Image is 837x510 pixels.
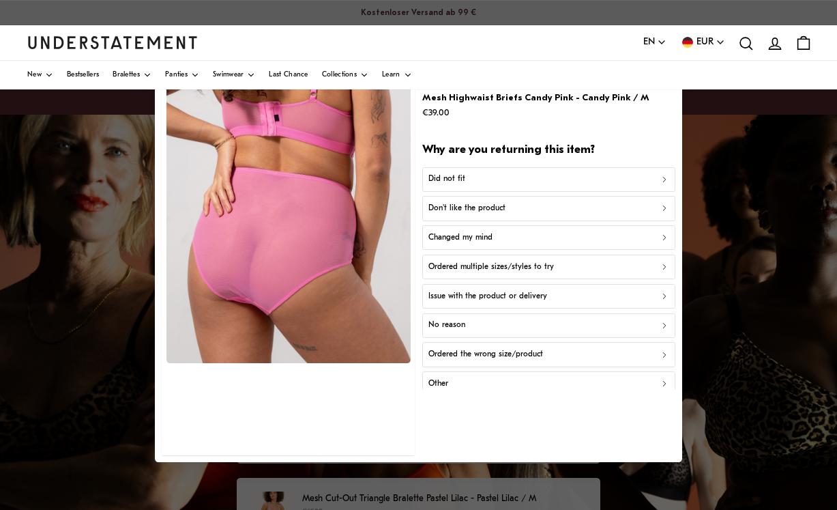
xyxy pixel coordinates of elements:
[643,35,666,50] button: EN
[322,72,357,79] span: Collections
[422,284,675,309] button: Issue with the product or delivery
[422,255,675,279] button: Ordered multiple sizes/styles to try
[680,35,725,50] button: EUR
[422,225,675,250] button: Changed my mind
[27,36,198,48] a: Understatement Homepage
[322,61,368,89] a: Collections
[422,91,649,105] p: Mesh Highwaist Briefs Candy Pink - Candy Pink / M
[422,167,675,192] button: Did not fit
[27,61,53,89] a: New
[428,290,546,303] p: Issue with the product or delivery
[422,313,675,338] button: No reason
[165,61,199,89] a: Panties
[428,378,447,391] p: Other
[67,61,99,89] a: Bestsellers
[113,72,140,79] span: Bralettes
[382,61,412,89] a: Learn
[166,59,411,363] img: 233_98f7397c-09f0-4c9a-805f-0562af9246fc.jpg
[269,72,308,79] span: Last Chance
[67,72,99,79] span: Bestsellers
[213,72,244,79] span: Swimwear
[269,61,308,89] a: Last Chance
[422,372,675,397] button: Other
[422,143,675,158] h2: Why are you returning this item?
[428,261,553,274] p: Ordered multiple sizes/styles to try
[165,72,188,79] span: Panties
[428,320,465,332] p: No reason
[422,343,675,367] button: Ordered the wrong size/product
[428,202,505,215] p: Don't like the product
[422,106,649,120] p: €39.00
[428,173,465,186] p: Did not fit
[382,72,400,79] span: Learn
[428,231,492,244] p: Changed my mind
[27,72,42,79] span: New
[696,35,714,50] span: EUR
[113,61,151,89] a: Bralettes
[213,61,255,89] a: Swimwear
[428,348,542,361] p: Ordered the wrong size/product
[643,35,655,50] span: EN
[422,197,675,221] button: Don't like the product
